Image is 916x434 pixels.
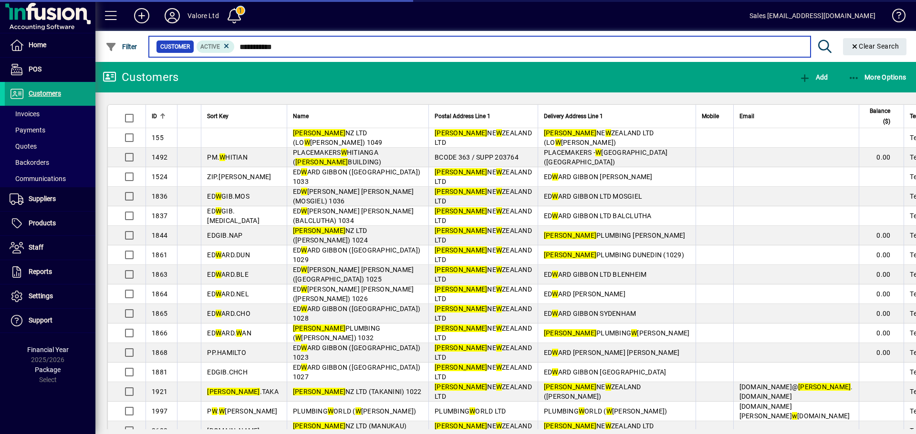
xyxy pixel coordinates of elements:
em: [PERSON_NAME] [544,251,596,259]
span: ED ARD [PERSON_NAME] [PERSON_NAME] [544,349,680,356]
button: Filter [103,38,140,55]
em: W [496,266,502,273]
span: PLUMBING ( [PERSON_NAME]) 1032 [293,324,380,342]
span: 1837 [152,212,167,220]
em: W [219,153,225,161]
div: ID [152,111,171,121]
em: [PERSON_NAME] [798,383,851,391]
em: W [552,173,558,181]
span: Suppliers [29,195,56,202]
em: W [301,363,307,371]
em: W [579,407,584,415]
span: Add [799,73,828,81]
span: PLUMBING [PERSON_NAME] [544,329,690,337]
em: W [301,305,307,313]
span: EDGIB.CHCH [207,368,248,376]
span: NE ZEALAND ([PERSON_NAME]) [544,383,641,400]
span: Quotes [10,142,37,150]
span: 155 [152,134,164,141]
span: ZIP.[PERSON_NAME] [207,173,271,181]
span: [DOMAIN_NAME]@ .[DOMAIN_NAME] [739,383,853,400]
em: W [631,329,637,337]
span: Staff [29,243,43,251]
span: ED ARD GIBBON [GEOGRAPHIC_DATA] [544,368,666,376]
span: P . [PERSON_NAME] [207,407,277,415]
em: W [496,168,502,176]
span: ED ARD GIBBON [PERSON_NAME] [544,173,653,181]
div: Balance ($) [865,106,899,127]
button: Add [126,7,157,24]
em: [PERSON_NAME] [544,329,596,337]
em: W [301,168,307,176]
em: [PERSON_NAME] [435,188,487,195]
a: Backorders [5,154,95,171]
span: Communications [10,175,66,182]
span: .TAKA [207,388,279,395]
span: ED ARD GIBBON LTD MOSGIEL [544,192,642,200]
span: Name [293,111,309,121]
span: Customers [29,90,61,97]
td: 0.00 [859,284,904,304]
em: W [219,407,225,415]
a: Communications [5,171,95,187]
em: W [216,192,221,200]
em: [PERSON_NAME] [435,266,487,273]
a: Staff [5,236,95,260]
span: PP.HAMILTO [207,349,246,356]
em: [PERSON_NAME] [435,285,487,293]
span: Financial Year [27,346,69,353]
span: Backorders [10,159,49,166]
span: ED [PERSON_NAME] [PERSON_NAME] ([GEOGRAPHIC_DATA]) 1025 [293,266,414,283]
span: 1997 [152,407,167,415]
em: W [212,407,217,415]
em: W [552,271,558,278]
em: W [496,285,502,293]
span: Settings [29,292,53,300]
span: NE ZEALAND LTD [435,227,532,244]
div: Mobile [702,111,728,121]
span: NE ZEALAND LTD [435,188,532,205]
div: Valore Ltd [187,8,219,23]
span: 1865 [152,310,167,317]
em: W [552,290,558,298]
em: [PERSON_NAME] [544,129,596,137]
span: Sort Key [207,111,229,121]
span: Active [200,43,220,50]
em: W [301,207,307,215]
span: ED ARD GIBBON ([GEOGRAPHIC_DATA]) 1033 [293,168,420,185]
td: 0.00 [859,245,904,265]
button: Add [797,69,830,86]
span: PM. HITIAN [207,153,248,161]
em: w [792,412,797,420]
span: ED GIB.[MEDICAL_DATA] [207,207,260,224]
span: NE ZEALAND LTD [435,383,532,400]
span: BCODE 363 / SUPP 203764 [435,153,519,161]
em: [PERSON_NAME] [435,305,487,313]
span: ED GIB.MOS [207,192,250,200]
a: Support [5,309,95,333]
span: NE ZEALAND LTD [435,344,532,361]
td: 0.00 [859,323,904,343]
em: [PERSON_NAME] [293,129,345,137]
span: POS [29,65,42,73]
span: Balance ($) [865,106,891,127]
div: Email [739,111,853,121]
a: Reports [5,260,95,284]
span: Mobile [702,111,719,121]
span: ED ARD GIBBON ([GEOGRAPHIC_DATA]) 1029 [293,246,420,263]
a: Payments [5,122,95,138]
td: 0.00 [859,148,904,167]
span: ED ARD.NEL [207,290,249,298]
em: [PERSON_NAME] [544,422,596,430]
em: [PERSON_NAME] [293,324,345,332]
a: Knowledge Base [885,2,904,33]
span: ED ARD GIBBON LTD BALCLUTHA [544,212,652,220]
a: Suppliers [5,187,95,211]
em: W [552,212,558,220]
em: W [605,422,611,430]
span: Invoices [10,110,40,118]
em: W [216,271,221,278]
span: Products [29,219,56,227]
span: ED ARD.BLE [207,271,249,278]
span: ED [PERSON_NAME] [PERSON_NAME] (BALCLUTHA) 1034 [293,207,414,224]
